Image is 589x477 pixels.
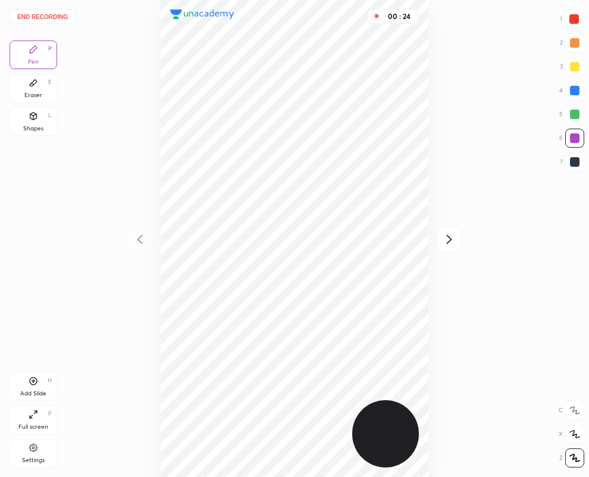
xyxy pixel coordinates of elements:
[559,401,584,420] div: C
[48,411,52,417] div: F
[560,10,584,29] div: 1
[559,129,584,148] div: 6
[22,457,45,463] div: Settings
[23,126,43,132] div: Shapes
[385,13,413,21] div: 00 : 24
[48,113,52,119] div: L
[560,152,584,172] div: 7
[20,391,46,397] div: Add Slide
[560,57,584,76] div: 3
[170,10,234,19] img: logo.38c385cc.svg
[48,378,52,384] div: H
[28,59,39,65] div: Pen
[559,448,584,467] div: Z
[48,46,52,52] div: P
[48,79,52,85] div: E
[559,425,584,444] div: X
[10,10,76,24] button: End recording
[24,92,42,98] div: Eraser
[560,33,584,52] div: 2
[559,105,584,124] div: 5
[18,424,48,430] div: Full screen
[559,81,584,100] div: 4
